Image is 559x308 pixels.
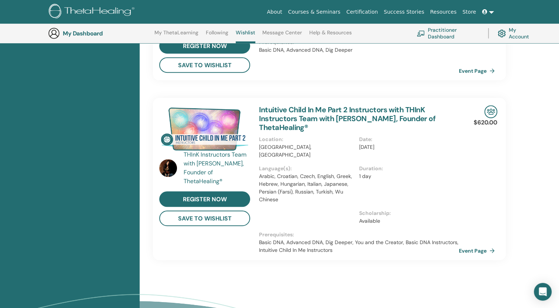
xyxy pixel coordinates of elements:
[381,5,427,19] a: Success Stories
[459,65,498,76] a: Event Page
[343,5,381,19] a: Certification
[183,42,227,50] span: register now
[484,105,497,118] img: In-Person Seminar
[48,27,60,39] img: generic-user-icon.jpg
[159,38,250,54] a: register now
[159,211,250,226] button: save to wishlist
[259,165,354,172] p: Language(s) :
[259,46,459,54] p: Basic DNA, Advanced DNA, Dig Deeper
[236,30,255,43] a: Wishlist
[264,5,285,19] a: About
[184,150,252,186] a: THInK Instructors Team with [PERSON_NAME], Founder of ThetaHealing®
[159,159,177,177] img: default.jpg
[417,30,425,36] img: chalkboard-teacher.svg
[259,172,354,203] p: Arabic, Croatian, Czech, English, Greek, Hebrew, Hungarian, Italian, Japanese, Persian (Farsi), R...
[359,172,454,180] p: 1 day
[460,5,479,19] a: Store
[498,25,535,41] a: My Account
[259,136,354,143] p: Location :
[534,283,552,301] div: Open Intercom Messenger
[63,30,137,37] h3: My Dashboard
[259,143,354,159] p: [GEOGRAPHIC_DATA], [GEOGRAPHIC_DATA]
[259,231,459,239] p: Prerequisites :
[285,5,344,19] a: Courses & Seminars
[474,118,497,127] p: $620.00
[159,191,250,207] a: register now
[427,5,460,19] a: Resources
[259,239,459,254] p: Basic DNA, Advanced DNA, Dig Deeper, You and the Creator, Basic DNA Instructors, Intuitive Child ...
[359,209,454,217] p: Scholarship :
[259,105,435,132] a: Intuitive Child In Me Part 2 Instructors with THInK Instructors Team with [PERSON_NAME], Founder ...
[262,30,302,41] a: Message Center
[359,136,454,143] p: Date :
[359,217,454,225] p: Available
[206,30,228,41] a: Following
[459,245,498,256] a: Event Page
[417,25,479,41] a: Practitioner Dashboard
[154,30,198,41] a: My ThetaLearning
[309,30,352,41] a: Help & Resources
[49,4,137,20] img: logo.png
[359,143,454,151] p: [DATE]
[359,165,454,172] p: Duration :
[498,28,506,39] img: cog.svg
[159,57,250,73] button: save to wishlist
[159,105,250,153] img: Intuitive Child In Me Part 2 Instructors
[183,195,227,203] span: register now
